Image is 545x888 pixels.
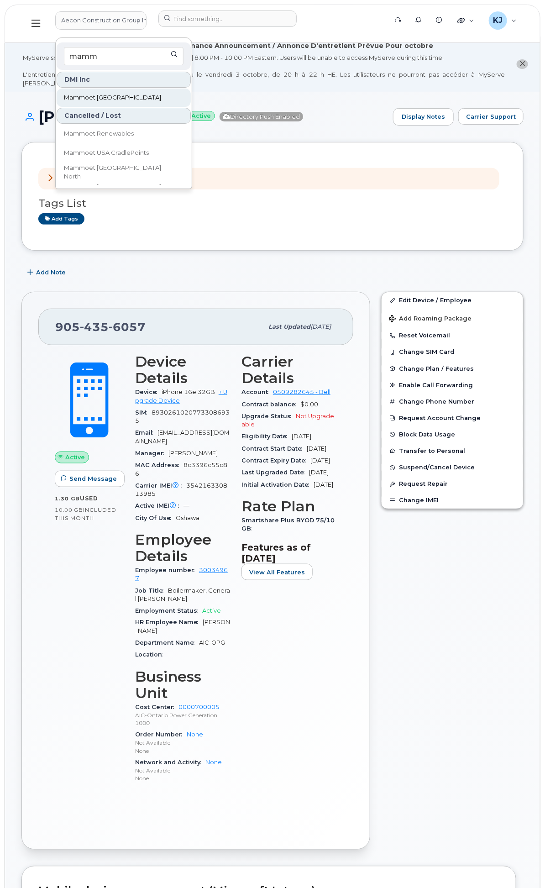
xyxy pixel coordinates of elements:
[135,567,199,573] span: Employee number
[382,292,523,309] a: Edit Device / Employee
[64,47,183,65] input: Search
[292,433,311,440] span: [DATE]
[399,365,474,372] span: Change Plan / Features
[382,476,523,492] button: Request Repair
[64,183,169,200] span: Mammoet [GEOGRAPHIC_DATA] South
[241,445,307,452] span: Contract Start Date
[135,587,230,602] span: Boilermaker, General [PERSON_NAME]
[135,462,183,468] span: MAC Address
[57,163,191,181] a: Mammoet [GEOGRAPHIC_DATA] North
[135,389,162,395] span: Device
[241,542,337,564] h3: Features as of [DATE]
[241,401,300,408] span: Contract balance
[393,108,454,126] a: Display Notes
[135,619,203,626] span: HR Employee Name
[64,163,169,181] span: Mammoet [GEOGRAPHIC_DATA] North
[382,361,523,377] button: Change Plan / Features
[135,704,178,711] span: Cost Center
[187,731,203,738] a: None
[241,457,310,464] span: Contract Expiry Date
[162,389,215,395] span: iPhone 16e 32GB
[399,464,475,471] span: Suspend/Cancel Device
[57,125,191,143] a: Mammoet Renewables
[135,353,231,386] h3: Device Details
[382,344,523,360] button: Change SIM Card
[135,669,231,702] h3: Business Unit
[241,353,337,386] h3: Carrier Details
[300,401,318,408] span: $0.00
[135,462,227,477] span: 8c3396c55c86
[241,498,337,515] h3: Rate Plan
[64,93,161,102] span: Mammoet [GEOGRAPHIC_DATA]
[135,739,231,747] p: Not Available
[382,309,523,327] button: Add Roaming Package
[382,410,523,426] button: Request Account Change
[135,482,186,489] span: Carrier IMEI
[399,382,473,389] span: Enable Call Forwarding
[382,327,523,344] button: Reset Voicemail
[382,459,523,476] button: Suspend/Cancel Device
[23,53,505,87] div: MyServe scheduled maintenance will occur [DATE][DATE] 8:00 PM - 10:00 PM Eastern. Users will be u...
[135,640,199,646] span: Department Name
[69,474,117,483] span: Send Message
[80,320,109,334] span: 435
[55,471,125,487] button: Send Message
[466,112,516,121] span: Carrier Support
[135,767,231,775] p: Not Available
[309,469,329,476] span: [DATE]
[57,182,191,200] a: Mammoet [GEOGRAPHIC_DATA] South
[135,515,176,521] span: City Of Use
[57,108,191,124] div: Cancelled / Lost
[314,481,333,488] span: [DATE]
[109,320,146,334] span: 6057
[241,413,296,420] span: Upgrade Status
[199,640,225,646] span: AIC-OPG
[241,481,314,488] span: Initial Activation Date
[21,264,73,281] button: Add Note
[202,607,221,614] span: Active
[55,495,80,502] span: 1.30 GB
[241,564,313,580] button: View All Features
[382,426,523,443] button: Block Data Usage
[64,129,134,138] span: Mammoet Renewables
[135,409,230,424] span: 89302610207733086935
[241,469,309,476] span: Last Upgraded Date
[57,144,191,162] a: Mammoet USA CradlePoints
[135,531,231,564] h3: Employee Details
[310,457,330,464] span: [DATE]
[183,502,189,509] span: —
[135,712,231,720] p: AIC-Ontario Power Generation
[135,450,168,457] span: Manager
[382,443,523,459] button: Transfer to Personal
[135,607,202,614] span: Employment Status
[55,507,83,513] span: 10.00 GB
[241,433,292,440] span: Eligibility Date
[57,72,191,88] div: DMI Inc
[382,377,523,394] button: Enable Call Forwarding
[458,108,524,125] button: Carrier Support
[80,495,98,502] span: used
[168,450,218,457] span: [PERSON_NAME]
[55,320,146,334] span: 905
[135,731,187,738] span: Order Number
[268,323,310,330] span: Last updated
[241,389,273,395] span: Account
[135,720,231,727] p: 1000
[382,492,523,509] button: Change IMEI
[57,89,191,107] a: Mammoet [GEOGRAPHIC_DATA]
[135,429,229,444] span: [EMAIL_ADDRESS][DOMAIN_NAME]
[135,747,231,755] p: None
[135,652,167,658] span: Location
[241,517,335,532] span: Smartshare Plus BYOD 75/10GB
[135,587,168,594] span: Job Title
[517,59,528,69] button: close notification
[64,148,149,158] span: Mammoet USA CradlePoints
[135,502,183,509] span: Active IMEI
[135,775,231,783] p: None
[135,759,205,766] span: Network and Activity
[310,323,331,330] span: [DATE]
[135,409,152,416] span: SIM
[220,112,303,121] span: Directory Push Enabled
[389,315,472,324] span: Add Roaming Package
[135,389,227,404] a: + Upgrade Device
